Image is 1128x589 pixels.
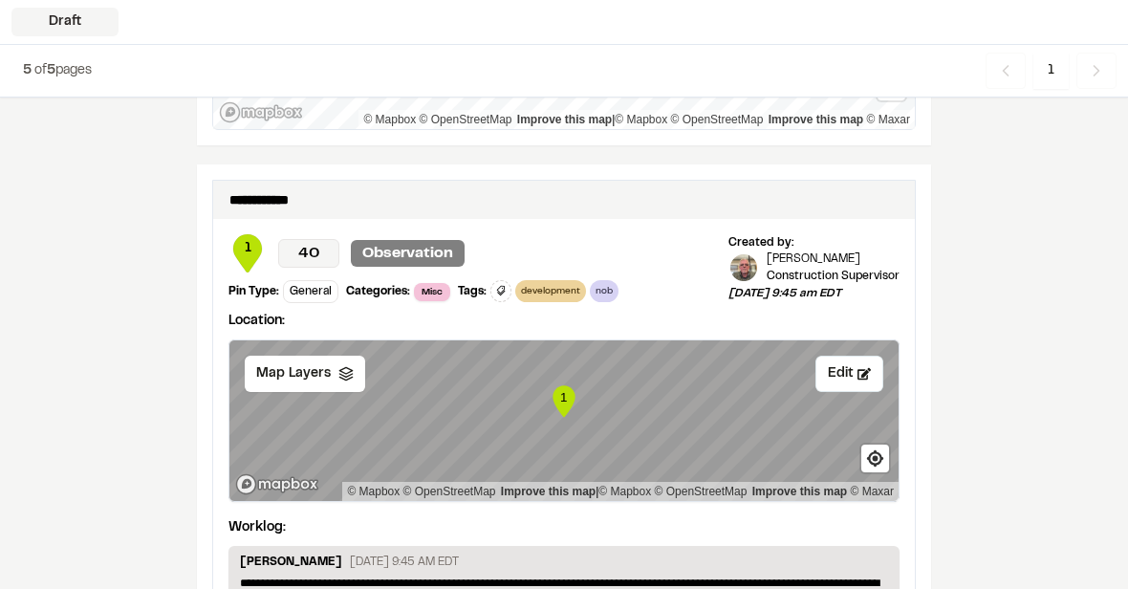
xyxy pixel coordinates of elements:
[671,114,764,127] a: OpenStreetMap
[240,555,342,576] p: [PERSON_NAME]
[414,284,450,302] span: Misc
[219,102,303,124] a: Mapbox logo
[550,383,578,422] div: Map marker
[590,281,618,303] div: nob
[615,114,667,127] a: Mapbox
[278,240,339,269] p: 40
[655,486,748,499] a: OpenStreetMap
[490,281,511,303] button: Edit Tags
[228,518,286,539] p: Worklog:
[769,114,863,127] a: Improve this map
[256,364,331,385] span: Map Layers
[347,486,400,499] a: Mapbox
[228,284,279,301] div: Pin Type:
[347,483,894,502] div: |
[752,486,847,499] a: Improve this map
[501,486,596,499] a: Map feedback
[228,239,267,260] span: 1
[350,555,459,572] p: [DATE] 9:45 AM EDT
[850,486,894,499] a: Maxar
[560,391,567,405] text: 1
[515,281,586,303] div: development
[229,341,899,502] canvas: Map
[986,53,1117,89] nav: Navigation
[235,474,319,496] a: Mapbox logo
[767,269,900,286] p: Construction Supervisor
[283,281,338,304] div: General
[728,235,900,252] div: Created by:
[866,114,910,127] a: Maxar
[517,114,612,127] a: Map feedback
[23,60,92,81] p: of pages
[1033,53,1069,89] span: 1
[728,286,900,303] p: [DATE] 9:45 am EDT
[363,114,416,127] a: Mapbox
[47,65,55,76] span: 5
[403,486,496,499] a: OpenStreetMap
[861,446,889,473] button: Find my location
[23,65,32,76] span: 5
[346,284,410,301] div: Categories:
[11,8,119,36] div: Draft
[815,357,883,393] button: Edit
[363,111,910,130] div: |
[420,114,512,127] a: OpenStreetMap
[458,284,487,301] div: Tags:
[767,252,900,269] p: [PERSON_NAME]
[228,312,900,333] p: Location:
[598,486,651,499] a: Mapbox
[351,241,465,268] p: Observation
